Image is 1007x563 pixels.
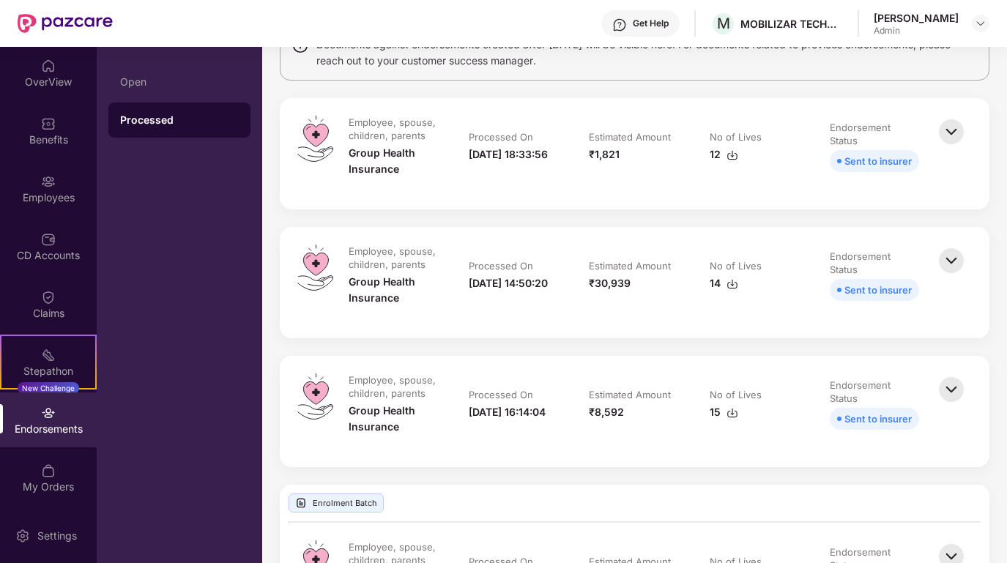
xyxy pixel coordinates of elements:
[1,364,95,379] div: Stepathon
[289,493,384,512] div: Enrolment Batch
[727,278,738,290] img: svg+xml;base64,PHN2ZyBpZD0iRG93bmxvYWQtMzJ4MzIiIHhtbG5zPSJodHRwOi8vd3d3LnczLm9yZy8yMDAwL3N2ZyIgd2...
[710,259,762,272] div: No of Lives
[349,274,439,306] div: Group Health Insurance
[830,250,918,276] div: Endorsement Status
[844,153,912,169] div: Sent to insurer
[935,373,967,406] img: svg+xml;base64,PHN2ZyBpZD0iQmFjay0zMngzMiIgeG1sbnM9Imh0dHA6Ly93d3cudzMub3JnLzIwMDAvc3ZnIiB3aWR0aD...
[469,275,548,291] div: [DATE] 14:50:20
[349,245,436,271] div: Employee, spouse, children, parents
[740,17,843,31] div: MOBILIZAR TECHNOLOGIES PRIVATE LIMITED
[589,275,631,291] div: ₹30,939
[717,15,730,32] span: M
[727,149,738,161] img: svg+xml;base64,PHN2ZyBpZD0iRG93bmxvYWQtMzJ4MzIiIHhtbG5zPSJodHRwOi8vd3d3LnczLm9yZy8yMDAwL3N2ZyIgd2...
[297,116,333,162] img: svg+xml;base64,PHN2ZyB4bWxucz0iaHR0cDovL3d3dy53My5vcmcvMjAwMC9zdmciIHdpZHRoPSI0OS4zMiIgaGVpZ2h0PS...
[710,275,738,291] div: 14
[727,407,738,419] img: svg+xml;base64,PHN2ZyBpZD0iRG93bmxvYWQtMzJ4MzIiIHhtbG5zPSJodHRwOi8vd3d3LnczLm9yZy8yMDAwL3N2ZyIgd2...
[589,404,624,420] div: ₹8,592
[935,245,967,277] img: svg+xml;base64,PHN2ZyBpZD0iQmFjay0zMngzMiIgeG1sbnM9Imh0dHA6Ly93d3cudzMub3JnLzIwMDAvc3ZnIiB3aWR0aD...
[41,232,56,247] img: svg+xml;base64,PHN2ZyBpZD0iQ0RfQWNjb3VudHMiIGRhdGEtbmFtZT0iQ0QgQWNjb3VudHMiIHhtbG5zPSJodHRwOi8vd3...
[589,259,671,272] div: Estimated Amount
[297,373,333,420] img: svg+xml;base64,PHN2ZyB4bWxucz0iaHR0cDovL3d3dy53My5vcmcvMjAwMC9zdmciIHdpZHRoPSI0OS4zMiIgaGVpZ2h0PS...
[18,382,79,394] div: New Challenge
[349,373,436,400] div: Employee, spouse, children, parents
[469,259,533,272] div: Processed On
[710,130,762,143] div: No of Lives
[41,290,56,305] img: svg+xml;base64,PHN2ZyBpZD0iQ2xhaW0iIHhtbG5zPSJodHRwOi8vd3d3LnczLm9yZy8yMDAwL3N2ZyIgd2lkdGg9IjIwIi...
[844,411,912,427] div: Sent to insurer
[120,76,239,88] div: Open
[18,14,113,33] img: New Pazcare Logo
[589,130,671,143] div: Estimated Amount
[295,497,307,509] img: svg+xml;base64,PHN2ZyBpZD0iVXBsb2FkX0xvZ3MiIGRhdGEtbmFtZT0iVXBsb2FkIExvZ3MiIHhtbG5zPSJodHRwOi8vd3...
[120,113,239,127] div: Processed
[15,529,30,543] img: svg+xml;base64,PHN2ZyBpZD0iU2V0dGluZy0yMHgyMCIgeG1sbnM9Imh0dHA6Ly93d3cudzMub3JnLzIwMDAvc3ZnIiB3aW...
[589,146,620,163] div: ₹1,821
[710,404,738,420] div: 15
[41,406,56,420] img: svg+xml;base64,PHN2ZyBpZD0iRW5kb3JzZW1lbnRzIiB4bWxucz0iaHR0cDovL3d3dy53My5vcmcvMjAwMC9zdmciIHdpZH...
[469,146,548,163] div: [DATE] 18:33:56
[349,145,439,177] div: Group Health Insurance
[297,245,333,291] img: svg+xml;base64,PHN2ZyB4bWxucz0iaHR0cDovL3d3dy53My5vcmcvMjAwMC9zdmciIHdpZHRoPSI0OS4zMiIgaGVpZ2h0PS...
[935,116,967,148] img: svg+xml;base64,PHN2ZyBpZD0iQmFjay0zMngzMiIgeG1sbnM9Imh0dHA6Ly93d3cudzMub3JnLzIwMDAvc3ZnIiB3aWR0aD...
[844,282,912,298] div: Sent to insurer
[830,121,918,147] div: Endorsement Status
[349,116,436,142] div: Employee, spouse, children, parents
[349,403,439,435] div: Group Health Insurance
[41,348,56,362] img: svg+xml;base64,PHN2ZyB4bWxucz0iaHR0cDovL3d3dy53My5vcmcvMjAwMC9zdmciIHdpZHRoPSIyMSIgaGVpZ2h0PSIyMC...
[469,404,546,420] div: [DATE] 16:14:04
[41,174,56,189] img: svg+xml;base64,PHN2ZyBpZD0iRW1wbG95ZWVzIiB4bWxucz0iaHR0cDovL3d3dy53My5vcmcvMjAwMC9zdmciIHdpZHRoPS...
[589,388,671,401] div: Estimated Amount
[33,529,81,543] div: Settings
[612,18,627,32] img: svg+xml;base64,PHN2ZyBpZD0iSGVscC0zMngzMiIgeG1sbnM9Imh0dHA6Ly93d3cudzMub3JnLzIwMDAvc3ZnIiB3aWR0aD...
[874,25,959,37] div: Admin
[469,130,533,143] div: Processed On
[41,463,56,478] img: svg+xml;base64,PHN2ZyBpZD0iTXlfT3JkZXJzIiBkYXRhLW5hbWU9Ik15IE9yZGVycyIgeG1sbnM9Imh0dHA6Ly93d3cudz...
[41,59,56,73] img: svg+xml;base64,PHN2ZyBpZD0iSG9tZSIgeG1sbnM9Imh0dHA6Ly93d3cudzMub3JnLzIwMDAvc3ZnIiB3aWR0aD0iMjAiIG...
[316,37,978,69] span: Documents against endorsements created after [DATE] will be visible here. For documents related t...
[41,116,56,131] img: svg+xml;base64,PHN2ZyBpZD0iQmVuZWZpdHMiIHhtbG5zPSJodHRwOi8vd3d3LnczLm9yZy8yMDAwL3N2ZyIgd2lkdGg9Ij...
[830,379,918,405] div: Endorsement Status
[975,18,986,29] img: svg+xml;base64,PHN2ZyBpZD0iRHJvcGRvd24tMzJ4MzIiIHhtbG5zPSJodHRwOi8vd3d3LnczLm9yZy8yMDAwL3N2ZyIgd2...
[469,388,533,401] div: Processed On
[710,388,762,401] div: No of Lives
[633,18,669,29] div: Get Help
[874,11,959,25] div: [PERSON_NAME]
[710,146,738,163] div: 12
